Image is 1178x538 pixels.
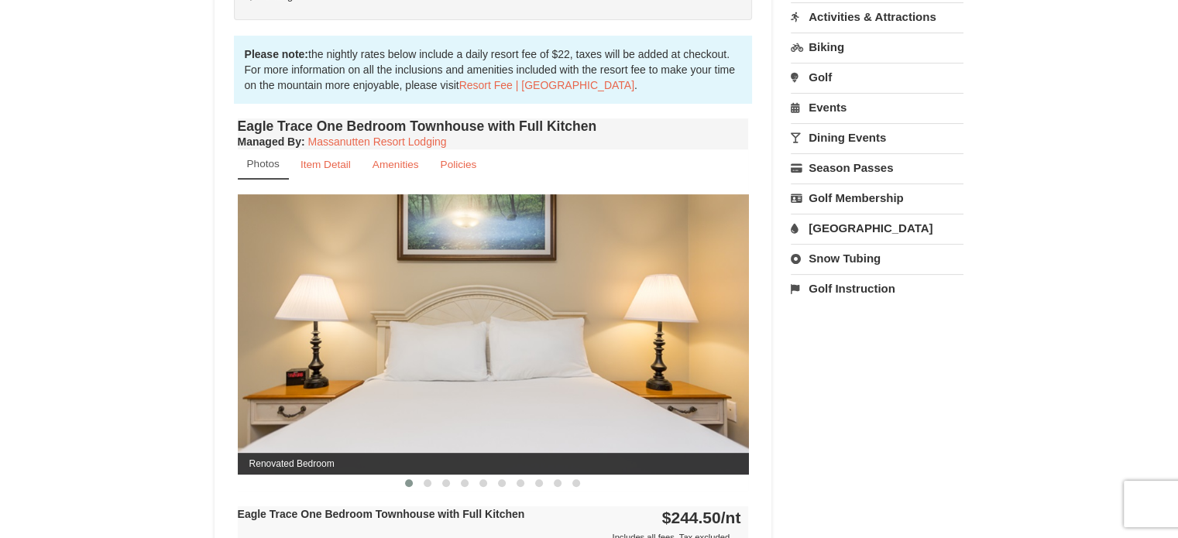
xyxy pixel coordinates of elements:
[791,33,963,61] a: Biking
[290,149,361,180] a: Item Detail
[791,153,963,182] a: Season Passes
[459,79,634,91] a: Resort Fee | [GEOGRAPHIC_DATA]
[238,135,301,148] span: Managed By
[234,36,753,104] div: the nightly rates below include a daily resort fee of $22, taxes will be added at checkout. For m...
[301,159,351,170] small: Item Detail
[247,158,280,170] small: Photos
[373,159,419,170] small: Amenities
[721,509,741,526] span: /nt
[791,274,963,303] a: Golf Instruction
[238,149,289,180] a: Photos
[308,135,447,148] a: Massanutten Resort Lodging
[791,63,963,91] a: Golf
[791,123,963,152] a: Dining Events
[791,244,963,272] a: Snow Tubing
[238,118,749,134] h4: Eagle Trace One Bedroom Townhouse with Full Kitchen
[430,149,486,180] a: Policies
[362,149,429,180] a: Amenities
[791,183,963,212] a: Golf Membership
[238,508,525,520] strong: Eagle Trace One Bedroom Townhouse with Full Kitchen
[238,135,305,148] strong: :
[662,509,741,526] strong: $244.50
[440,159,476,170] small: Policies
[238,194,749,474] img: Renovated Bedroom
[791,2,963,31] a: Activities & Attractions
[238,453,749,475] span: Renovated Bedroom
[791,93,963,122] a: Events
[245,48,308,60] strong: Please note:
[791,214,963,242] a: [GEOGRAPHIC_DATA]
